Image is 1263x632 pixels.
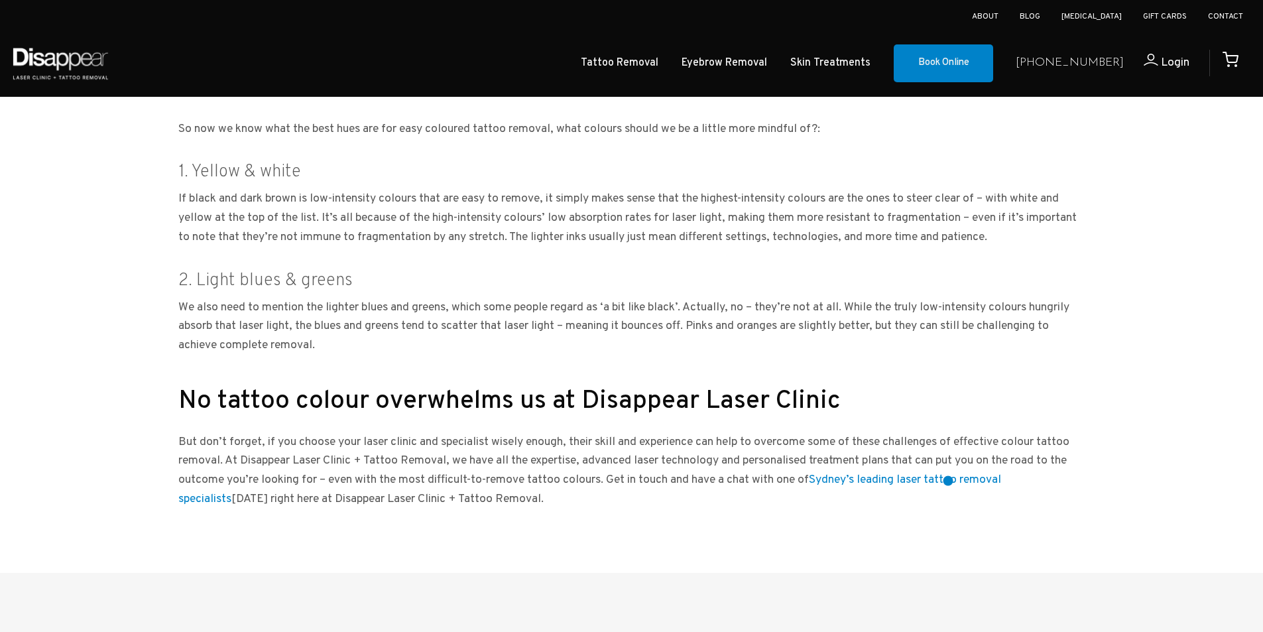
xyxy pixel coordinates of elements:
span: Login [1161,55,1189,70]
a: [PHONE_NUMBER] [1016,54,1124,73]
a: Eyebrow Removal [682,54,767,73]
h2: No tattoo colour overwhelms us at Disappear Laser Clinic [178,388,1085,416]
a: Book Online [894,44,993,83]
a: [MEDICAL_DATA] [1061,11,1122,22]
a: Gift Cards [1143,11,1187,22]
a: Login [1124,54,1189,73]
h3: 2. Light blues & greens [178,272,1085,290]
a: Skin Treatments [790,54,871,73]
a: Tattoo Removal [581,54,658,73]
a: Contact [1208,11,1243,22]
p: If black and dark brown is low-intensity colours that are easy to remove, it simply makes sense t... [178,190,1085,247]
img: Disappear - Laser Clinic and Tattoo Removal Services in Sydney, Australia [10,40,111,87]
p: But don’t forget, if you choose your laser clinic and specialist wisely enough, their skill and e... [178,433,1085,509]
p: So now we know what the best hues are for easy coloured tattoo removal, what colours should we be... [178,120,1085,139]
a: Blog [1020,11,1040,22]
p: We also need to mention the lighter blues and greens, which some people regard as ‘a bit like bla... [178,298,1085,355]
a: About [972,11,998,22]
h3: 1. Yellow & white [178,163,1085,181]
